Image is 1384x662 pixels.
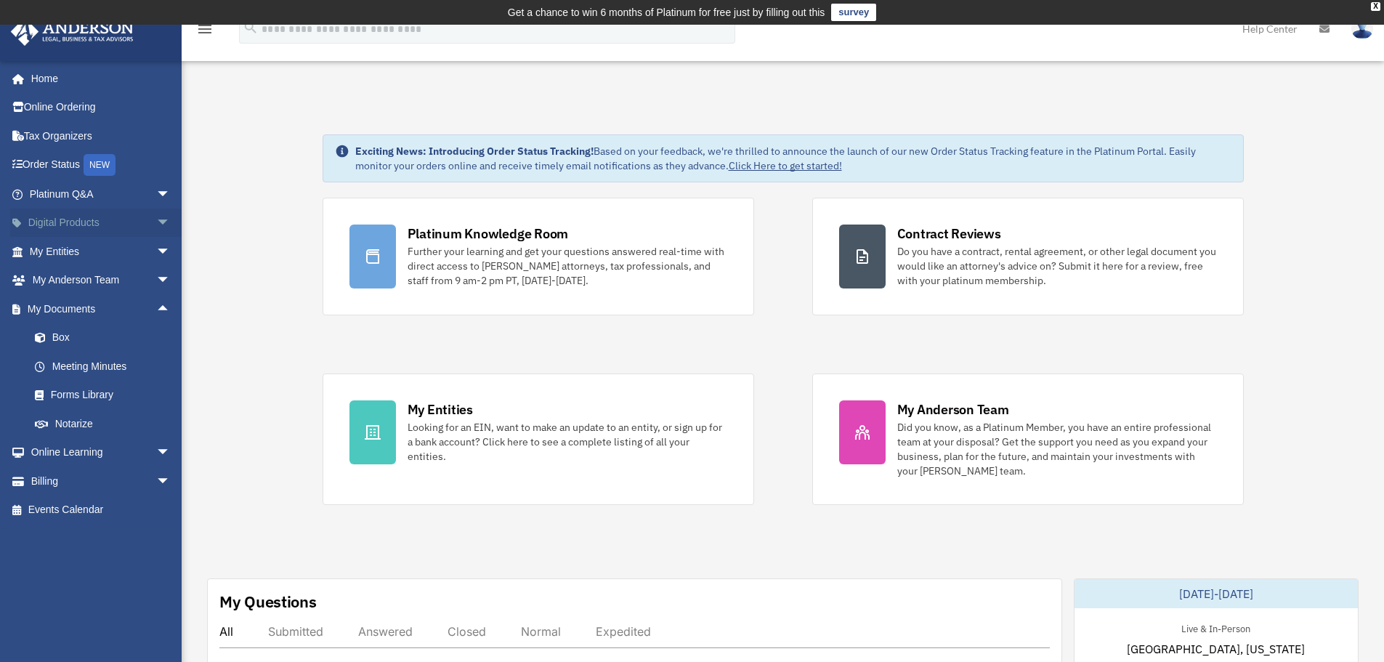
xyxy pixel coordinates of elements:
[10,64,185,93] a: Home
[1351,18,1373,39] img: User Pic
[156,209,185,238] span: arrow_drop_down
[1371,2,1380,11] div: close
[323,374,754,505] a: My Entities Looking for an EIN, want to make an update to an entity, or sign up for a bank accoun...
[1170,620,1262,635] div: Live & In-Person
[10,93,193,122] a: Online Ordering
[408,400,473,419] div: My Entities
[20,352,193,381] a: Meeting Minutes
[219,591,317,613] div: My Questions
[10,467,193,496] a: Billingarrow_drop_down
[323,198,754,315] a: Platinum Knowledge Room Further your learning and get your questions answered real-time with dire...
[156,294,185,324] span: arrow_drop_up
[20,381,193,410] a: Forms Library
[243,20,259,36] i: search
[897,420,1217,478] div: Did you know, as a Platinum Member, you have an entire professional team at your disposal? Get th...
[10,266,193,295] a: My Anderson Teamarrow_drop_down
[10,150,193,180] a: Order StatusNEW
[10,294,193,323] a: My Documentsarrow_drop_up
[521,624,561,639] div: Normal
[408,244,727,288] div: Further your learning and get your questions answered real-time with direct access to [PERSON_NAM...
[358,624,413,639] div: Answered
[1075,579,1358,608] div: [DATE]-[DATE]
[831,4,876,21] a: survey
[596,624,651,639] div: Expedited
[20,323,193,352] a: Box
[196,25,214,38] a: menu
[156,467,185,496] span: arrow_drop_down
[84,154,116,176] div: NEW
[156,179,185,209] span: arrow_drop_down
[355,144,1231,173] div: Based on your feedback, we're thrilled to announce the launch of our new Order Status Tracking fe...
[408,225,569,243] div: Platinum Knowledge Room
[10,237,193,266] a: My Entitiesarrow_drop_down
[10,438,193,467] a: Online Learningarrow_drop_down
[20,409,193,438] a: Notarize
[897,225,1001,243] div: Contract Reviews
[156,438,185,468] span: arrow_drop_down
[897,244,1217,288] div: Do you have a contract, rental agreement, or other legal document you would like an attorney's ad...
[1127,640,1305,658] span: [GEOGRAPHIC_DATA], [US_STATE]
[7,17,138,46] img: Anderson Advisors Platinum Portal
[812,374,1244,505] a: My Anderson Team Did you know, as a Platinum Member, you have an entire professional team at your...
[812,198,1244,315] a: Contract Reviews Do you have a contract, rental agreement, or other legal document you would like...
[156,266,185,296] span: arrow_drop_down
[10,209,193,238] a: Digital Productsarrow_drop_down
[10,179,193,209] a: Platinum Q&Aarrow_drop_down
[448,624,486,639] div: Closed
[10,121,193,150] a: Tax Organizers
[508,4,825,21] div: Get a chance to win 6 months of Platinum for free just by filling out this
[897,400,1009,419] div: My Anderson Team
[355,145,594,158] strong: Exciting News: Introducing Order Status Tracking!
[268,624,323,639] div: Submitted
[196,20,214,38] i: menu
[156,237,185,267] span: arrow_drop_down
[408,420,727,464] div: Looking for an EIN, want to make an update to an entity, or sign up for a bank account? Click her...
[10,496,193,525] a: Events Calendar
[729,159,842,172] a: Click Here to get started!
[219,624,233,639] div: All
